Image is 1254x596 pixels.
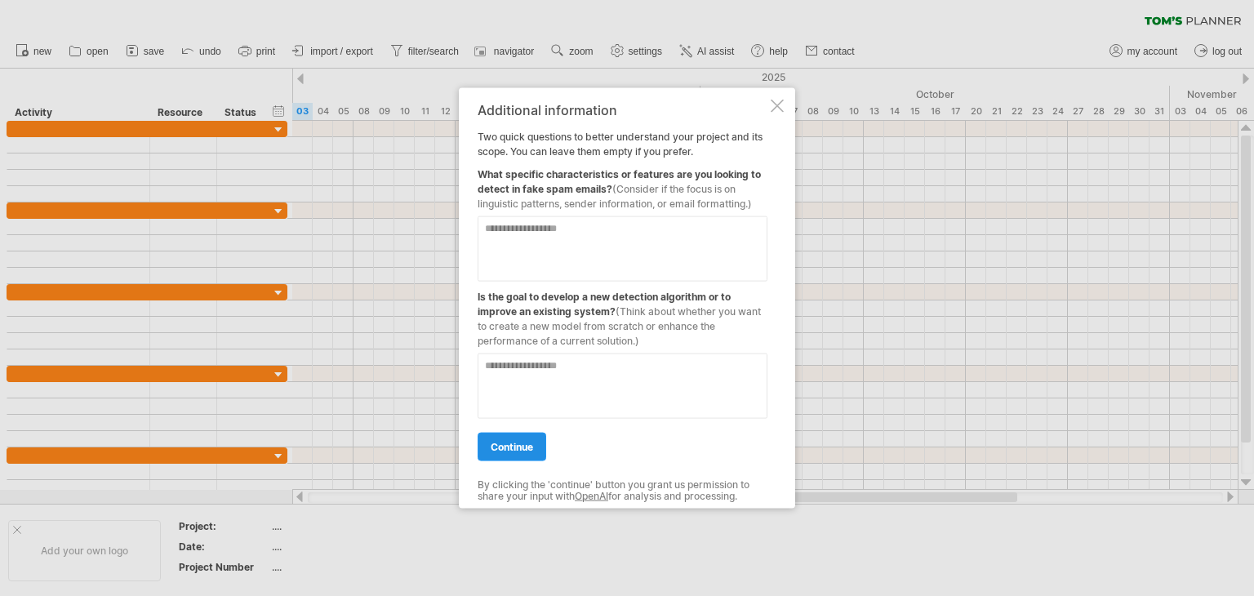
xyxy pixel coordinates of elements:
span: (Think about whether you want to create a new model from scratch or enhance the performance of a ... [478,305,761,347]
div: Is the goal to develop a new detection algorithm or to improve an existing system? [478,282,767,349]
div: Additional information [478,103,767,118]
a: continue [478,433,546,461]
div: What specific characteristics or features are you looking to detect in fake spam emails? [478,159,767,211]
span: continue [491,441,533,453]
span: (Consider if the focus is on linguistic patterns, sender information, or email formatting.) [478,183,752,210]
div: Two quick questions to better understand your project and its scope. You can leave them empty if ... [478,103,767,494]
div: By clicking the 'continue' button you grant us permission to share your input with for analysis a... [478,479,767,503]
a: OpenAI [575,490,608,502]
